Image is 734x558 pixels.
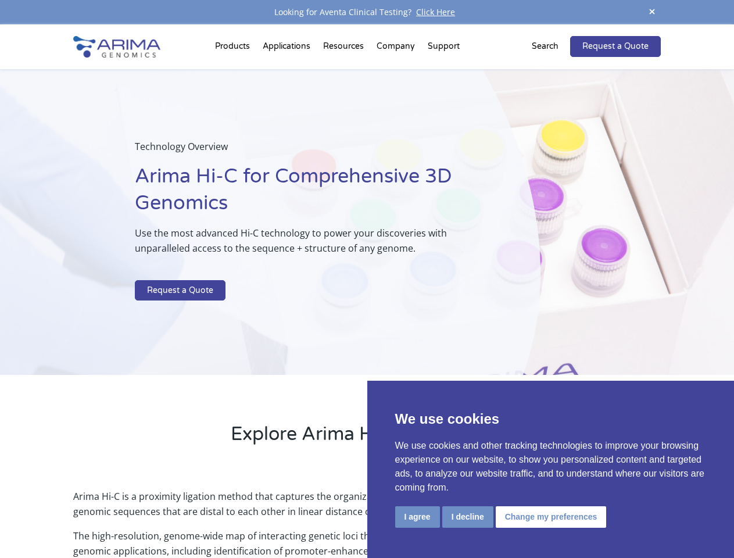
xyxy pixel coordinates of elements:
button: I agree [395,506,440,528]
a: Request a Quote [135,280,225,301]
div: Looking for Aventa Clinical Testing? [73,5,660,20]
p: Use the most advanced Hi-C technology to power your discoveries with unparalleled access to the s... [135,226,482,265]
p: We use cookies [395,409,707,430]
button: I decline [442,506,493,528]
p: We use cookies and other tracking technologies to improve your browsing experience on our website... [395,439,707,495]
button: Change my preferences [496,506,607,528]
p: Arima Hi-C is a proximity ligation method that captures the organizational structure of chromatin... [73,489,660,528]
a: Click Here [411,6,460,17]
img: Arima-Genomics-logo [73,36,160,58]
a: Request a Quote [570,36,661,57]
p: Technology Overview [135,139,482,163]
h2: Explore Arima Hi-C Technology [73,421,660,456]
h1: Arima Hi-C for Comprehensive 3D Genomics [135,163,482,226]
p: Search [532,39,558,54]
